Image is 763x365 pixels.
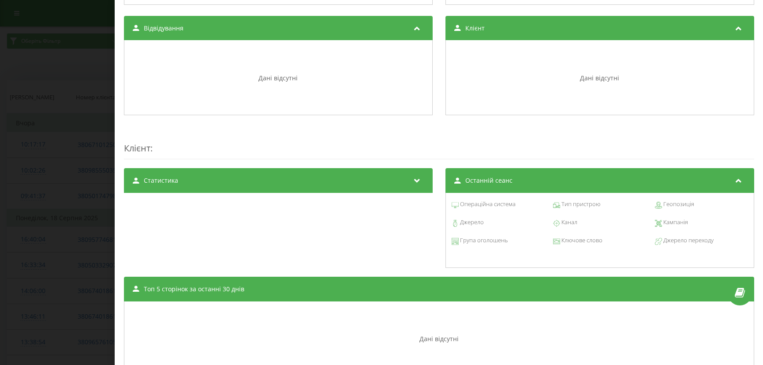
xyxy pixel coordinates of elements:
span: Ключове слово [560,236,602,245]
span: Кампанія [662,218,688,227]
span: Статистика [144,176,178,185]
span: Топ 5 сторінок за останні 30 днів [144,285,244,294]
span: Джерело [458,218,483,227]
span: Тип пристрою [560,200,600,209]
span: Операційна система [458,200,515,209]
span: Клієнт [465,24,484,33]
span: Клієнт [124,142,150,154]
span: Останній сеанс [465,176,512,185]
span: Група оголошень [458,236,507,245]
span: Джерело переходу [662,236,714,245]
div: : [124,124,754,159]
div: Дані відсутні [450,45,749,111]
span: Геопозиція [662,200,694,209]
span: Відвідування [144,24,183,33]
div: Дані відсутні [129,45,428,111]
span: Канал [560,218,577,227]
